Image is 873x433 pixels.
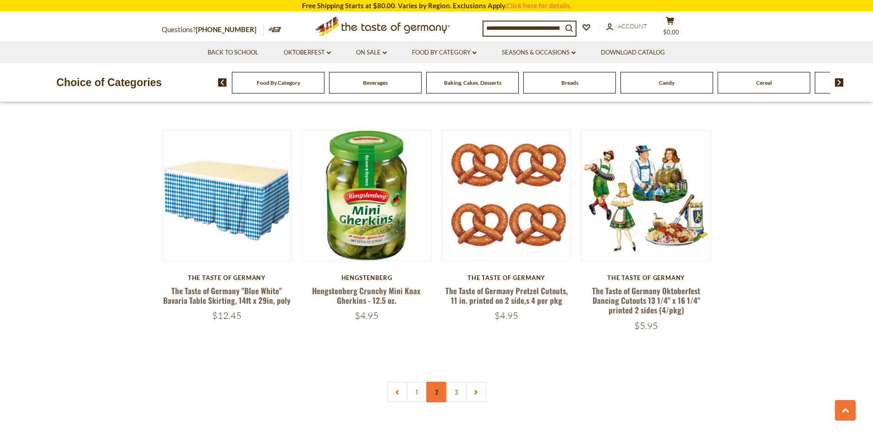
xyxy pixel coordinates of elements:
a: Click here for details. [506,1,571,10]
a: Beverages [363,79,388,86]
a: Candy [659,79,675,86]
a: Food By Category [412,48,477,58]
img: previous arrow [218,78,227,87]
a: The Taste of Germany Oktoberfest Dancing Cutouts 13 1/4" x 16 1/4" printed 2 sides (4/pkg) [592,285,700,316]
img: The Taste of Germany "Blue White" Bavaria Table Skirting, 14ft x 29in, poly [162,131,292,260]
span: $12.45 [212,310,242,321]
a: Food By Category [257,79,300,86]
a: Oktoberfest [284,48,331,58]
a: 2 [426,382,447,402]
a: Hengstenberg Crunchy Mini Knax Gherkins - 12.5 oz. [312,285,421,306]
a: 1 [406,382,427,402]
img: The Taste of Germany Pretzel Cutouts, 11 in. printed on 2 side,s 4 per pkg [442,131,571,261]
a: Account [606,22,647,32]
a: 3 [446,382,467,402]
div: The Taste of Germany [581,274,712,281]
img: next arrow [835,78,844,87]
a: Download Catalog [601,48,665,58]
span: $4.95 [355,310,379,321]
div: The Taste of Germany [441,274,572,281]
a: [PHONE_NUMBER] [196,25,257,33]
a: Breads [561,79,578,86]
span: $4.95 [494,310,518,321]
a: Baking, Cakes, Desserts [444,79,501,86]
p: Questions? [162,24,264,36]
button: $0.00 [657,16,684,39]
a: Back to School [208,48,258,58]
a: The Taste of Germany Pretzel Cutouts, 11 in. printed on 2 side,s 4 per pkg [445,285,568,306]
span: $5.95 [634,320,658,331]
a: The Taste of Germany "Blue White" Bavaria Table Skirting, 14ft x 29in, poly [163,285,291,306]
a: Cereal [756,79,772,86]
a: Seasons & Occasions [502,48,576,58]
div: Hengstenberg [302,274,432,281]
span: Account [618,22,647,30]
a: On Sale [356,48,387,58]
img: Hengstenberg Crunchy Mini Knax Gherkins - 12.5 oz. [302,131,432,260]
img: The Taste of Germany Oktoberfest Dancing Cutouts 13 1/4" x 16 1/4" printed 2 sides (4/pkg) [582,131,711,263]
span: $0.00 [663,28,679,36]
div: The Taste of Germany [162,274,292,281]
